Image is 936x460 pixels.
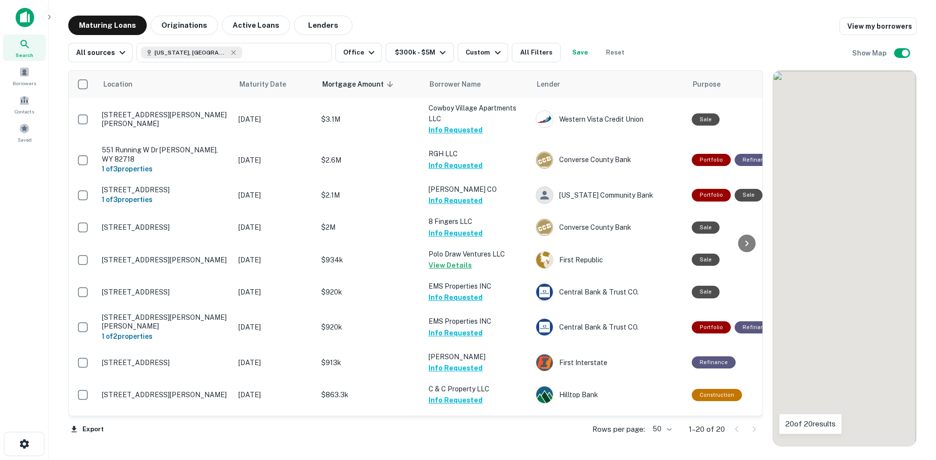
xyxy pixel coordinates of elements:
[76,47,128,58] div: All sources
[238,389,312,400] p: [DATE]
[429,227,483,239] button: Info Requested
[321,190,419,201] p: $2.1M
[785,418,836,430] p: 20 of 20 results
[536,219,682,236] div: Converse County Bank
[429,316,526,327] p: EMS Properties INC
[103,78,133,90] span: Location
[536,110,682,128] div: Western Vista Credit Union
[321,287,419,297] p: $920k
[773,71,916,446] div: 0 0
[536,284,553,300] img: picture
[429,259,472,271] button: View Details
[429,249,526,259] p: Polo Draw Ventures LLC
[68,43,133,62] button: All sources
[565,43,596,62] button: Save your search to get updates of matches that match your search criteria.
[689,423,725,435] p: 1–20 of 20
[136,43,331,62] button: [US_STATE], [GEOGRAPHIC_DATA]
[102,194,229,205] h6: 1 of 3 properties
[536,354,553,371] img: picture
[692,254,720,266] div: Sale
[102,331,229,342] h6: 1 of 2 properties
[536,251,682,269] div: First Republic
[692,321,731,333] div: This is a portfolio loan with 2 properties
[536,318,682,336] div: Central Bank & Trust CO.
[692,189,731,201] div: This is a portfolio loan with 3 properties
[13,79,36,87] span: Borrowers
[536,252,553,268] img: picture
[536,151,682,169] div: Converse County Bank
[735,189,762,201] div: Sale
[536,354,682,371] div: First Interstate
[852,48,888,58] h6: Show Map
[600,43,631,62] button: Reset
[335,43,382,62] button: Office
[466,47,503,58] div: Custom
[429,148,526,159] p: RGH LLC
[3,63,46,89] a: Borrowers
[537,78,560,90] span: Lender
[429,394,483,406] button: Info Requested
[429,327,483,339] button: Info Requested
[238,222,312,233] p: [DATE]
[424,71,531,98] th: Borrower Name
[429,351,526,362] p: [PERSON_NAME]
[321,389,419,400] p: $863.3k
[102,313,229,331] p: [STREET_ADDRESS][PERSON_NAME][PERSON_NAME]
[238,255,312,265] p: [DATE]
[458,43,507,62] button: Custom
[536,111,553,128] img: picture
[321,114,419,125] p: $3.1M
[839,18,916,35] a: View my borrowers
[531,71,687,98] th: Lender
[692,356,736,368] div: This loan purpose was for refinancing
[102,164,229,174] h6: 1 of 3 properties
[102,358,229,367] p: [STREET_ADDRESS]
[512,43,561,62] button: All Filters
[536,386,682,404] div: Hilltop Bank
[18,136,32,144] span: Saved
[429,281,526,292] p: EMS Properties INC
[692,154,731,166] div: This is a portfolio loan with 3 properties
[321,322,419,332] p: $920k
[887,382,936,429] iframe: Chat Widget
[429,216,526,227] p: 8 Fingers LLC
[322,78,396,90] span: Mortgage Amount
[294,16,352,35] button: Lenders
[102,110,229,128] p: [STREET_ADDRESS][PERSON_NAME][PERSON_NAME]
[321,255,419,265] p: $934k
[692,113,720,126] div: Sale
[238,322,312,332] p: [DATE]
[316,71,424,98] th: Mortgage Amount
[3,119,46,146] a: Saved
[321,357,419,368] p: $913k
[238,155,312,166] p: [DATE]
[429,384,526,394] p: C & C Property LLC
[222,16,290,35] button: Active Loans
[102,223,229,232] p: [STREET_ADDRESS]
[536,319,553,335] img: picture
[16,51,33,59] span: Search
[16,8,34,27] img: capitalize-icon.png
[429,103,526,124] p: Cowboy Village Apartments LLC
[692,286,720,298] div: Sale
[429,292,483,303] button: Info Requested
[238,190,312,201] p: [DATE]
[155,48,228,57] span: [US_STATE], [GEOGRAPHIC_DATA]
[151,16,218,35] button: Originations
[692,221,720,234] div: Sale
[735,154,779,166] div: This loan purpose was for refinancing
[321,222,419,233] p: $2M
[536,219,553,236] img: picture
[238,287,312,297] p: [DATE]
[429,78,481,90] span: Borrower Name
[238,357,312,368] p: [DATE]
[102,288,229,296] p: [STREET_ADDRESS]
[321,155,419,166] p: $2.6M
[102,256,229,264] p: [STREET_ADDRESS][PERSON_NAME]
[536,386,553,403] img: picture
[3,35,46,61] a: Search
[68,16,147,35] button: Maturing Loans
[735,321,779,333] div: This loan purpose was for refinancing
